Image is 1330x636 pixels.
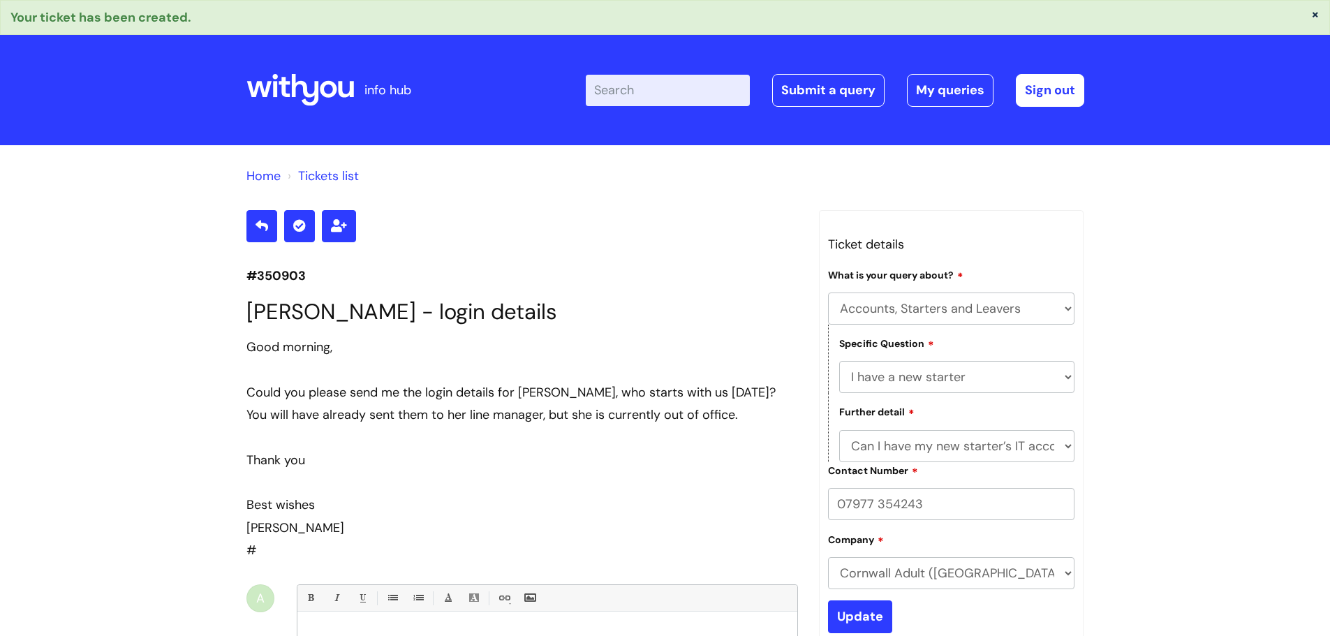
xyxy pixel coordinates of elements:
a: Italic (Ctrl-I) [327,589,345,607]
a: Back Color [465,589,482,607]
div: A [246,584,274,612]
input: Search [586,75,750,105]
a: Sign out [1016,74,1084,106]
div: | - [586,74,1084,106]
a: Home [246,168,281,184]
a: Link [495,589,512,607]
div: Best wishes [246,494,798,516]
label: Company [828,532,884,546]
label: Further detail [839,404,915,418]
a: Font Color [439,589,457,607]
a: Submit a query [772,74,885,106]
div: Good morning, [246,336,798,358]
p: #350903 [246,265,798,287]
div: Could you please send me the login details for [PERSON_NAME], who starts with us [DATE]? You will... [246,381,798,427]
a: Bold (Ctrl-B) [302,589,319,607]
label: Contact Number [828,463,918,477]
a: 1. Ordered List (Ctrl-Shift-8) [409,589,427,607]
a: My queries [907,74,993,106]
p: info hub [364,79,411,101]
h1: [PERSON_NAME] - login details [246,299,798,325]
a: Insert Image... [521,589,538,607]
a: • Unordered List (Ctrl-Shift-7) [383,589,401,607]
button: × [1311,8,1320,20]
label: Specific Question [839,336,934,350]
a: Tickets list [298,168,359,184]
input: Update [828,600,892,633]
div: [PERSON_NAME] [246,517,798,539]
li: Tickets list [284,165,359,187]
li: Solution home [246,165,281,187]
div: # [246,336,798,562]
label: What is your query about? [828,267,963,281]
h3: Ticket details [828,233,1075,256]
a: Underline(Ctrl-U) [353,589,371,607]
div: Thank you [246,449,798,471]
